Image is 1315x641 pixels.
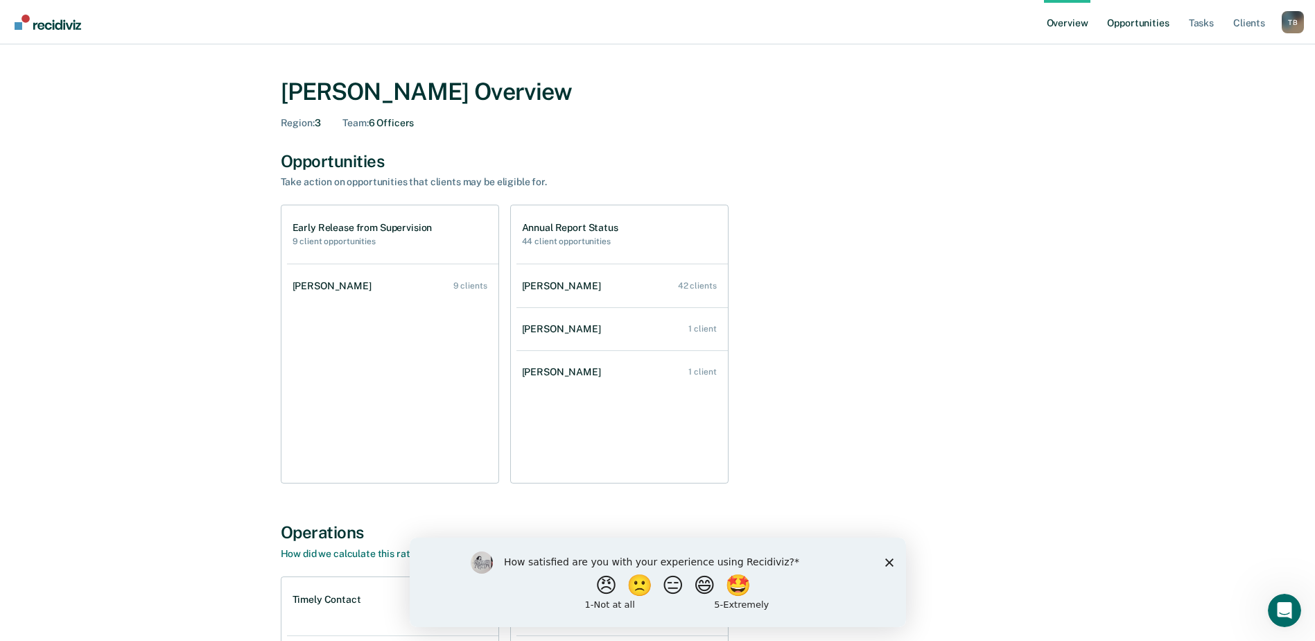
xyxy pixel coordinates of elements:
[281,78,1035,106] div: [PERSON_NAME] Overview
[1282,11,1304,33] div: T B
[453,281,487,291] div: 9 clients
[281,176,766,188] div: Take action on opportunities that clients may be eligible for.
[15,15,81,30] img: Recidiviz
[688,367,716,377] div: 1 client
[293,222,433,234] h1: Early Release from Supervision
[522,280,607,292] div: [PERSON_NAME]
[281,117,315,128] span: Region :
[678,281,717,291] div: 42 clients
[293,237,433,246] h2: 9 client opportunities
[287,266,498,306] a: [PERSON_NAME] 9 clients
[281,151,1035,171] div: Opportunities
[342,117,414,129] div: 6 Officers
[688,324,716,334] div: 1 client
[522,222,618,234] h1: Annual Report Status
[522,237,618,246] h2: 44 client opportunities
[281,117,321,129] div: 3
[522,366,607,378] div: [PERSON_NAME]
[516,309,728,349] a: [PERSON_NAME] 1 client
[516,352,728,392] a: [PERSON_NAME] 1 client
[1282,11,1304,33] button: Profile dropdown button
[293,594,361,606] h1: Timely Contact
[293,280,377,292] div: [PERSON_NAME]
[410,538,906,627] iframe: Survey by Kim from Recidiviz
[281,522,1035,542] div: Operations
[516,266,728,306] a: [PERSON_NAME] 42 clients
[342,117,368,128] span: Team :
[1268,594,1301,627] iframe: Intercom live chat
[281,548,421,559] a: How did we calculate this rate?
[522,323,607,335] div: [PERSON_NAME]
